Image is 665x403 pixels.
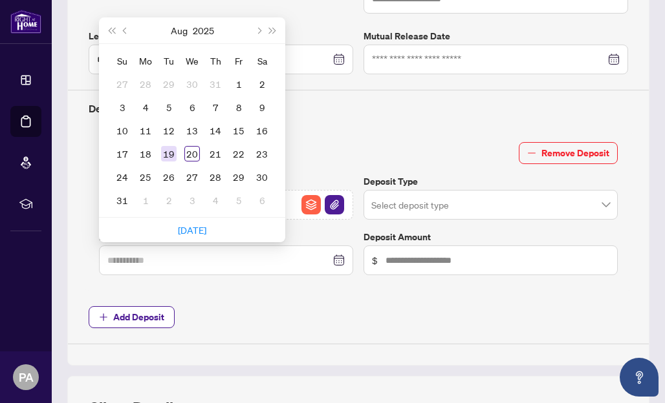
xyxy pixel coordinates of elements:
[134,165,157,189] td: 2025-08-25
[250,165,274,189] td: 2025-08-30
[301,195,321,214] img: File Archive
[208,169,223,185] div: 28
[161,192,177,208] div: 2
[134,189,157,212] td: 2025-09-01
[114,123,130,138] div: 10
[171,17,188,43] button: Choose a month
[157,189,180,212] td: 2025-09-02
[231,192,246,208] div: 5
[227,165,250,189] td: 2025-08-29
[157,72,180,96] td: 2025-07-29
[254,123,270,138] div: 16
[227,72,250,96] td: 2025-08-01
[89,29,353,43] label: Lease Commencement Date
[157,165,180,189] td: 2025-08-26
[364,174,618,189] label: Deposit Type
[89,306,175,328] button: Add Deposit
[180,165,204,189] td: 2025-08-27
[519,142,618,164] button: Remove Deposit
[254,76,270,92] div: 2
[111,96,134,119] td: 2025-08-03
[89,101,628,116] h4: Deposit
[254,146,270,161] div: 23
[184,146,200,161] div: 20
[251,17,265,43] button: Next month (PageDown)
[250,119,274,142] td: 2025-08-16
[111,142,134,165] td: 2025-08-17
[204,72,227,96] td: 2025-07-31
[227,96,250,119] td: 2025-08-08
[113,307,164,327] span: Add Deposit
[134,142,157,165] td: 2025-08-18
[138,76,153,92] div: 28
[134,49,157,72] th: Mo
[231,76,246,92] div: 1
[114,146,130,161] div: 17
[204,142,227,165] td: 2025-08-21
[157,142,180,165] td: 2025-08-19
[184,76,200,92] div: 30
[324,194,345,215] button: File Attachement
[231,146,246,161] div: 22
[114,99,130,115] div: 3
[204,49,227,72] th: Th
[114,192,130,208] div: 31
[180,96,204,119] td: 2025-08-06
[208,192,223,208] div: 4
[180,119,204,142] td: 2025-08-13
[250,72,274,96] td: 2025-08-02
[208,146,223,161] div: 21
[325,195,344,214] img: File Attachement
[138,99,153,115] div: 4
[620,358,659,397] button: Open asap
[114,169,130,185] div: 24
[157,49,180,72] th: Tu
[204,96,227,119] td: 2025-08-07
[138,146,153,161] div: 18
[527,149,536,158] span: minus
[180,49,204,72] th: We
[204,119,227,142] td: 2025-08-14
[161,123,177,138] div: 12
[157,119,180,142] td: 2025-08-12
[157,96,180,119] td: 2025-08-05
[118,17,133,43] button: Previous month (PageUp)
[184,192,200,208] div: 3
[254,192,270,208] div: 6
[134,72,157,96] td: 2025-07-28
[193,17,214,43] button: Choose a year
[254,169,270,185] div: 30
[111,189,134,212] td: 2025-08-31
[134,96,157,119] td: 2025-08-04
[180,189,204,212] td: 2025-09-03
[180,142,204,165] td: 2025-08-20
[104,17,118,43] button: Last year (Control + left)
[111,119,134,142] td: 2025-08-10
[99,313,108,322] span: plus
[231,99,246,115] div: 8
[111,165,134,189] td: 2025-08-24
[138,123,153,138] div: 11
[161,146,177,161] div: 19
[138,169,153,185] div: 25
[111,49,134,72] th: Su
[227,189,250,212] td: 2025-09-05
[231,123,246,138] div: 15
[208,76,223,92] div: 31
[138,192,153,208] div: 1
[250,142,274,165] td: 2025-08-23
[227,119,250,142] td: 2025-08-15
[114,76,130,92] div: 27
[250,49,274,72] th: Sa
[250,189,274,212] td: 2025-09-06
[180,72,204,96] td: 2025-07-30
[250,96,274,119] td: 2025-08-09
[266,17,280,43] button: Next year (Control + right)
[161,169,177,185] div: 26
[208,99,223,115] div: 7
[227,49,250,72] th: Fr
[134,119,157,142] td: 2025-08-11
[161,76,177,92] div: 29
[111,72,134,96] td: 2025-07-27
